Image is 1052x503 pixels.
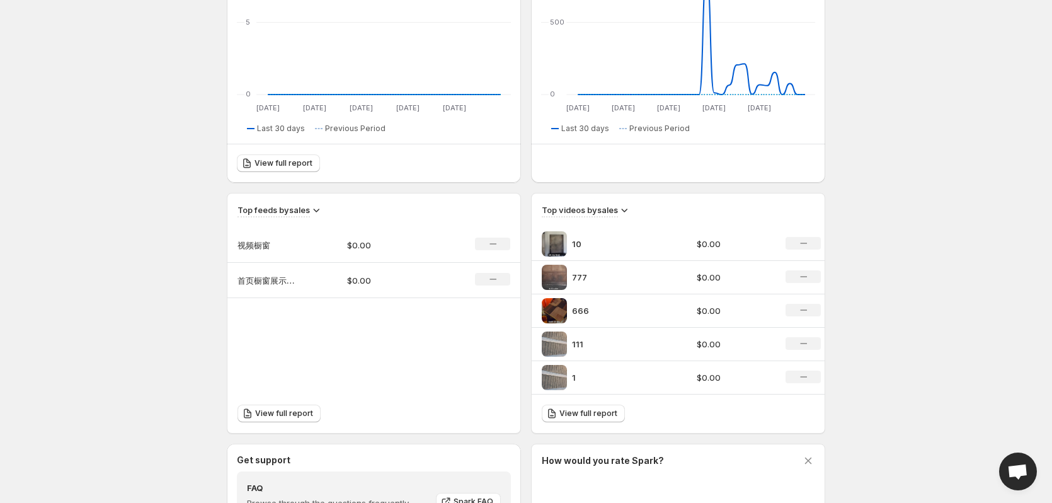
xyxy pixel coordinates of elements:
p: 777 [572,271,666,284]
img: 10 [542,231,567,257]
p: $0.00 [697,238,771,250]
p: 111 [572,338,666,350]
p: $0.00 [347,239,437,251]
text: [DATE] [657,103,680,112]
text: [DATE] [612,103,635,112]
span: Previous Period [325,124,386,134]
text: [DATE] [303,103,326,112]
p: $0.00 [697,304,771,317]
h3: Get support [237,454,290,466]
span: Last 30 days [257,124,305,134]
h4: FAQ [247,482,427,494]
div: Open chat [999,453,1037,490]
img: 777 [542,265,567,290]
span: Last 30 days [561,124,609,134]
span: View full report [255,408,313,419]
text: [DATE] [748,103,771,112]
a: View full report [542,405,625,422]
text: 5 [246,18,250,26]
p: 视频橱窗 [237,239,300,251]
text: [DATE] [396,103,420,112]
img: 111 [542,332,567,357]
p: 1 [572,371,666,384]
h3: Top feeds by sales [237,204,310,216]
span: View full report [254,158,312,168]
text: 0 [246,90,251,98]
p: $0.00 [697,338,771,350]
p: 首页橱窗展示（压缩版） [237,274,300,287]
text: 500 [550,18,564,26]
h3: How would you rate Spark? [542,454,664,467]
text: [DATE] [350,103,373,112]
p: 666 [572,304,666,317]
a: View full report [237,405,321,422]
p: 10 [572,238,666,250]
p: $0.00 [347,274,437,287]
text: [DATE] [702,103,726,112]
p: $0.00 [697,371,771,384]
text: 0 [550,90,555,98]
span: Previous Period [629,124,690,134]
span: View full report [559,408,617,419]
img: 1 [542,365,567,390]
h3: Top videos by sales [542,204,618,216]
text: [DATE] [566,103,590,112]
img: 666 [542,298,567,323]
text: [DATE] [443,103,466,112]
text: [DATE] [256,103,280,112]
a: View full report [237,154,320,172]
p: $0.00 [697,271,771,284]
